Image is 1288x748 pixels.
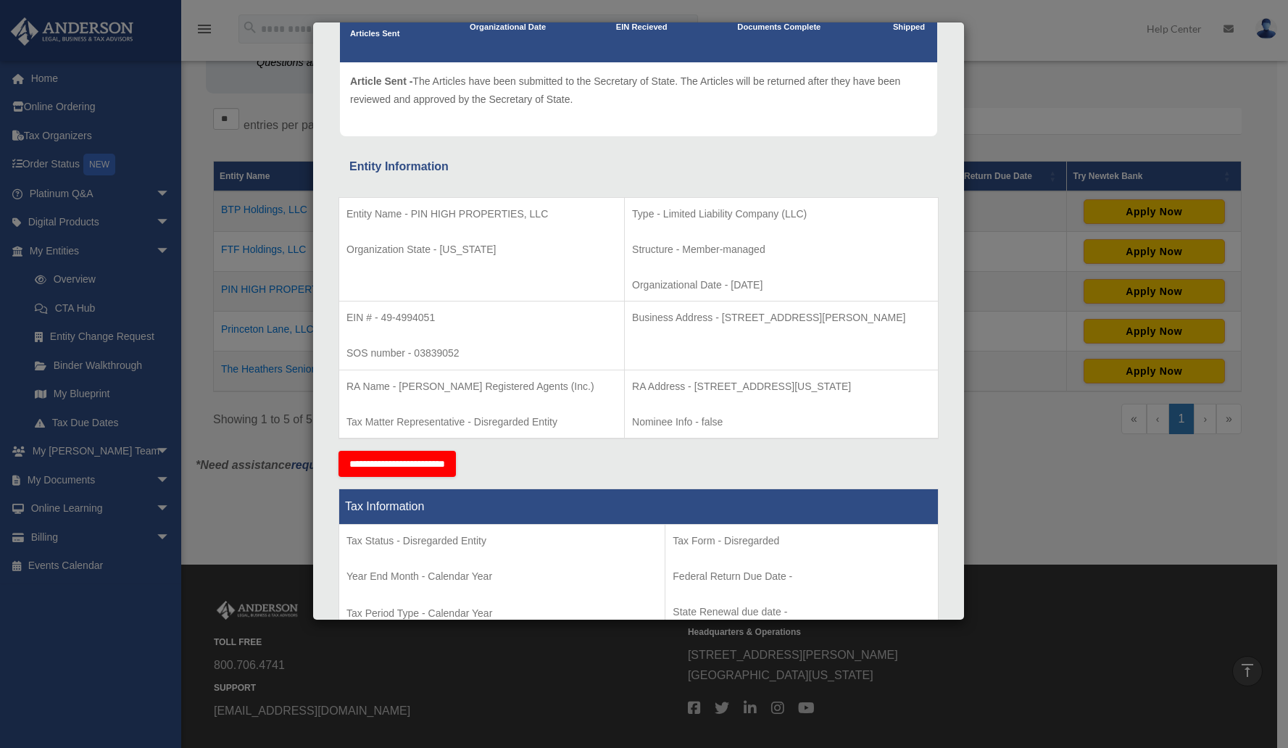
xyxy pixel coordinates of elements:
p: The Articles have been submitted to the Secretary of State. The Articles will be returned after t... [350,72,927,108]
p: Shipped [891,20,927,35]
p: Organizational Date - [DATE] [632,276,931,294]
p: Nominee Info - false [632,413,931,431]
p: Organizational Date [470,20,546,35]
p: Federal Return Due Date - [673,568,931,586]
p: State Renewal due date - [673,603,931,621]
p: Type - Limited Liability Company (LLC) [632,205,931,223]
p: Organization State - [US_STATE] [346,241,617,259]
p: Tax Matter Representative - Disregarded Entity [346,413,617,431]
td: Tax Period Type - Calendar Year [339,525,665,632]
p: EIN # - 49-4994051 [346,309,617,327]
p: Documents Complete [737,20,820,35]
p: SOS number - 03839052 [346,344,617,362]
th: Tax Information [339,489,939,525]
p: Year End Month - Calendar Year [346,568,657,586]
div: Entity Information [349,157,928,177]
p: RA Address - [STREET_ADDRESS][US_STATE] [632,378,931,396]
p: Articles Sent [350,27,399,41]
p: Tax Status - Disregarded Entity [346,532,657,550]
p: RA Name - [PERSON_NAME] Registered Agents (Inc.) [346,378,617,396]
span: Article Sent - [350,75,412,87]
p: Structure - Member-managed [632,241,931,259]
p: Business Address - [STREET_ADDRESS][PERSON_NAME] [632,309,931,327]
p: Tax Form - Disregarded [673,532,931,550]
p: Entity Name - PIN HIGH PROPERTIES, LLC [346,205,617,223]
p: EIN Recieved [616,20,668,35]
